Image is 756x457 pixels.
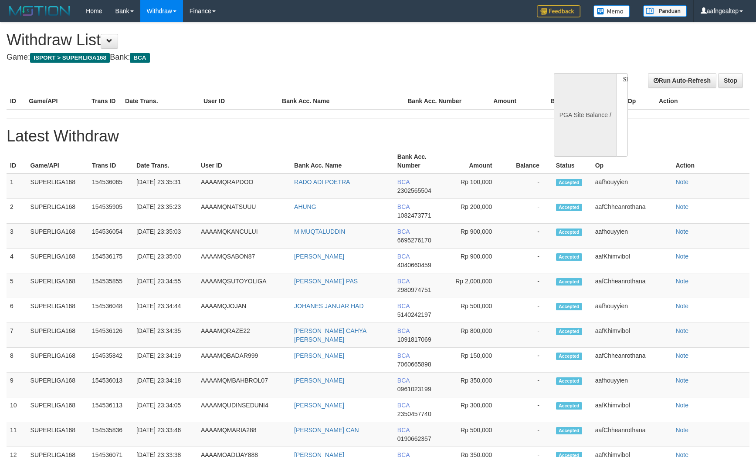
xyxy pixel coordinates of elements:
td: Rp 800,000 [445,323,505,348]
span: BCA [397,203,410,210]
td: AAAAMQRAZE22 [197,323,291,348]
th: Trans ID [88,149,133,174]
span: 7060665898 [397,361,431,368]
th: Balance [529,93,587,109]
td: 154536113 [88,397,133,422]
td: 154536013 [88,373,133,397]
td: 7 [7,323,27,348]
span: Accepted [556,328,582,335]
a: Run Auto-Refresh [648,73,716,88]
th: Bank Acc. Number [394,149,445,174]
td: 8 [7,348,27,373]
span: 2980974751 [397,286,431,293]
td: [DATE] 23:34:05 [133,397,197,422]
span: Accepted [556,253,582,261]
td: SUPERLIGA168 [27,323,88,348]
td: aafChheanrothana [592,348,672,373]
span: 6695276170 [397,237,431,244]
a: [PERSON_NAME] CAHYA [PERSON_NAME] [294,327,366,343]
span: BCA [130,53,149,63]
td: AAAAMQNATSUUU [197,199,291,224]
td: Rp 500,000 [445,422,505,447]
td: 6 [7,298,27,323]
td: - [505,397,553,422]
a: Stop [718,73,743,88]
td: [DATE] 23:34:19 [133,348,197,373]
td: 4 [7,249,27,273]
td: - [505,323,553,348]
span: 1082473771 [397,212,431,219]
td: [DATE] 23:34:35 [133,323,197,348]
span: BCA [397,402,410,409]
td: AAAAMQJOJAN [197,298,291,323]
div: PGA Site Balance / [554,73,617,157]
td: - [505,174,553,199]
td: SUPERLIGA168 [27,249,88,273]
td: 5 [7,273,27,298]
th: ID [7,149,27,174]
th: Action [672,149,749,174]
a: M MUQTALUDDIN [294,228,345,235]
td: aafChheanrothana [592,422,672,447]
td: SUPERLIGA168 [27,174,88,199]
span: Accepted [556,179,582,186]
td: aafChheanrothana [592,273,672,298]
td: Rp 100,000 [445,174,505,199]
th: User ID [200,93,278,109]
td: Rp 200,000 [445,199,505,224]
th: Status [553,149,592,174]
td: AAAAMQMARIA288 [197,422,291,447]
span: ISPORT > SUPERLIGA168 [30,53,110,63]
td: [DATE] 23:34:18 [133,373,197,397]
td: aafhouyyien [592,373,672,397]
td: AAAAMQUDINSEDUNI4 [197,397,291,422]
th: Bank Acc. Number [404,93,467,109]
td: aafChheanrothana [592,199,672,224]
td: 154536048 [88,298,133,323]
th: Amount [445,149,505,174]
td: [DATE] 23:35:00 [133,249,197,273]
td: Rp 300,000 [445,397,505,422]
a: [PERSON_NAME] [294,377,344,384]
td: SUPERLIGA168 [27,298,88,323]
td: 1 [7,174,27,199]
td: - [505,422,553,447]
th: Amount [467,93,529,109]
a: Note [675,178,688,185]
span: 2350457740 [397,410,431,417]
td: [DATE] 23:35:23 [133,199,197,224]
td: - [505,273,553,298]
td: aafhouyyien [592,224,672,249]
td: - [505,249,553,273]
h1: Withdraw List [7,31,495,49]
th: Date Trans. [122,93,200,109]
a: [PERSON_NAME] [294,352,344,359]
span: BCA [397,278,410,285]
td: SUPERLIGA168 [27,273,88,298]
span: 1091817069 [397,336,431,343]
span: BCA [397,352,410,359]
td: 154536054 [88,224,133,249]
td: SUPERLIGA168 [27,422,88,447]
td: 154535836 [88,422,133,447]
td: 154536175 [88,249,133,273]
span: BCA [397,178,410,185]
span: Accepted [556,353,582,360]
span: BCA [397,228,410,235]
td: - [505,224,553,249]
span: Accepted [556,204,582,211]
td: AAAAMQSUTOYOLIGA [197,273,291,298]
td: SUPERLIGA168 [27,348,88,373]
a: Note [675,327,688,334]
a: Note [675,352,688,359]
a: [PERSON_NAME] CAN [294,427,359,433]
td: 2 [7,199,27,224]
span: Accepted [556,303,582,310]
img: Button%20Memo.svg [593,5,630,17]
h1: Latest Withdraw [7,128,749,145]
th: Trans ID [88,93,122,109]
span: 0190662357 [397,435,431,442]
th: Date Trans. [133,149,197,174]
td: - [505,373,553,397]
span: BCA [397,427,410,433]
